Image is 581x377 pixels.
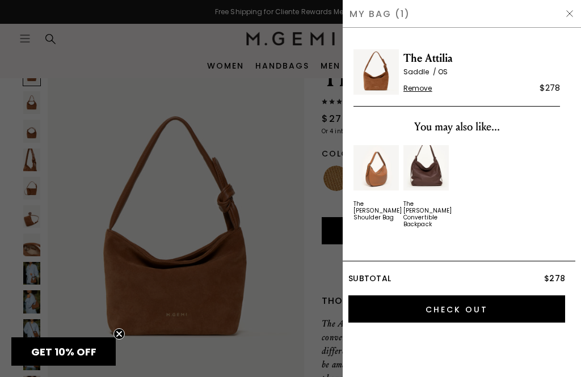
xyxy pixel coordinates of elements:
a: The [PERSON_NAME] Convertible Backpack [403,145,449,228]
div: 1 / 2 [353,145,399,228]
input: Check Out [348,295,565,323]
div: The [PERSON_NAME] Convertible Backpack [403,201,452,228]
a: The [PERSON_NAME] Shoulder Bag [353,145,399,221]
div: GET 10% OFFClose teaser [11,337,116,366]
span: GET 10% OFF [31,345,96,359]
div: 2 / 2 [403,145,449,228]
span: OS [438,67,448,77]
img: The Attilia [353,49,399,95]
img: 7236714889275_01_Main_New_TheEvelina_Tan_Leather_290x387_crop_center.jpg [353,145,399,190]
div: The [PERSON_NAME] Shoulder Bag [353,201,402,221]
span: Saddle [403,67,438,77]
div: $278 [540,81,560,95]
div: You may also like... [353,118,560,136]
span: The Attilia [403,49,560,67]
button: Close teaser [113,328,125,340]
span: Remove [403,84,432,93]
span: $278 [544,273,565,284]
img: Hide Drawer [565,9,574,18]
img: 7246021001275_01_Main_New_TheLaura_Chocolate_Leather_deb4d5e8-e367-4dec-9d61-ce9d5d2ca171_290x387... [403,145,449,190]
span: Subtotal [348,273,391,284]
